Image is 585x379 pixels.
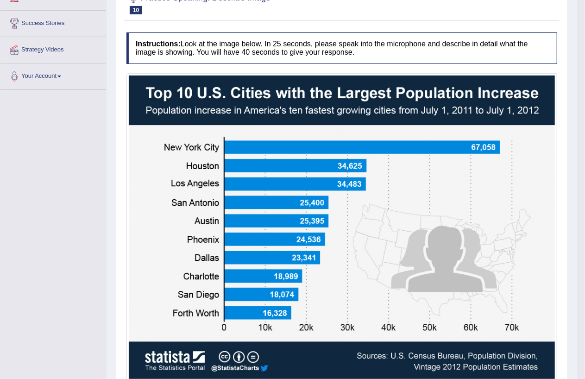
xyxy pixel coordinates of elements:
a: Strategy Videos [0,37,106,60]
a: Your Account [0,63,106,87]
a: Success Stories [0,11,106,34]
span: 10 [130,6,142,14]
b: Instructions: [136,40,181,48]
h4: Look at the image below. In 25 seconds, please speak into the microphone and describe in detail w... [126,32,557,63]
